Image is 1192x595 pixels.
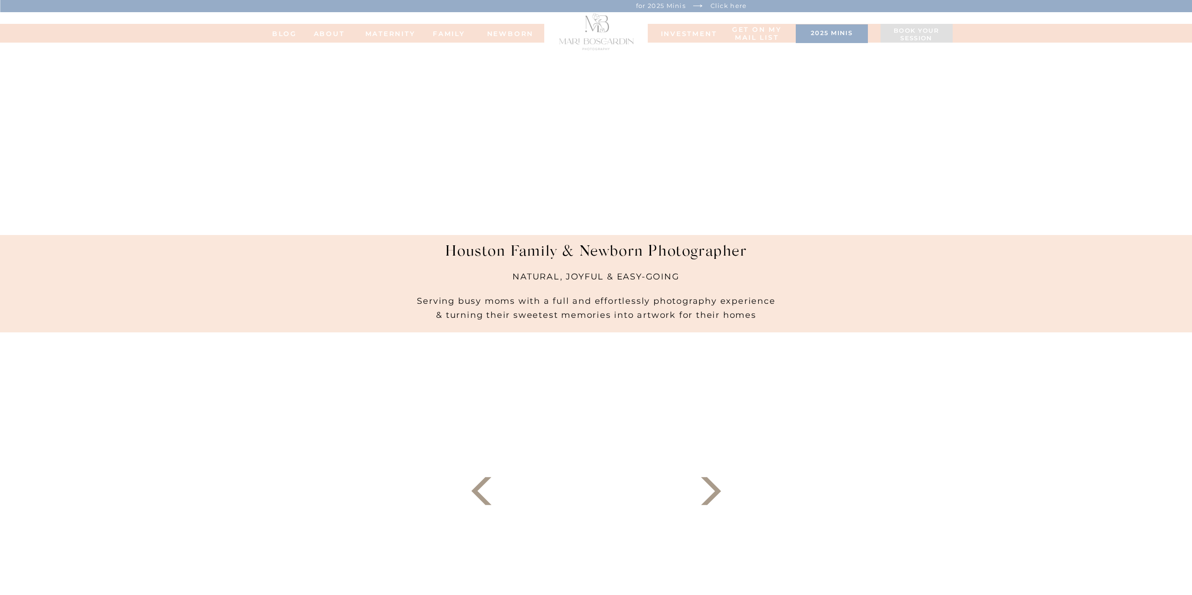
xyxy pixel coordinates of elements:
[405,279,788,332] h2: Serving busy moms with a full and effortlessly photography experience & turning their sweetest me...
[430,30,468,37] a: FAMILy
[471,270,721,289] h2: NATURAL, JOYFUL & EASY-GOING
[885,27,948,43] a: Book your session
[304,30,355,37] a: ABOUT
[800,29,863,39] a: 2025 minis
[365,30,403,37] a: MATERNITY
[415,243,778,270] h1: Houston Family & Newborn Photographer
[661,30,708,37] a: INVESTMENT
[484,30,537,37] a: NEWBORN
[266,30,304,37] a: BLOG
[731,26,784,42] a: Get on my MAIL list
